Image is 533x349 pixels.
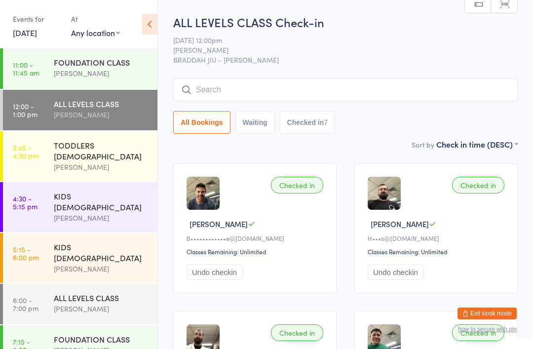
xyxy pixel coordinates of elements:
a: [DATE] [13,27,37,38]
div: B••••••••••••e@[DOMAIN_NAME] [187,234,326,242]
time: 12:00 - 1:00 pm [13,102,38,118]
div: FOUNDATION CLASS [54,57,149,68]
a: 5:15 -6:00 pmKIDS [DEMOGRAPHIC_DATA][PERSON_NAME] [3,233,157,283]
div: [PERSON_NAME] [54,303,149,314]
time: 5:15 - 6:00 pm [13,245,39,261]
div: Checked in [452,177,504,194]
time: 11:00 - 11:45 am [13,61,39,77]
div: Classes Remaining: Unlimited [368,247,507,256]
img: image1717461727.png [187,177,220,210]
a: 11:00 -11:45 amFOUNDATION CLASS[PERSON_NAME] [3,48,157,89]
time: 3:45 - 4:30 pm [13,144,38,159]
button: All Bookings [173,111,230,134]
div: H•••o@[DOMAIN_NAME] [368,234,507,242]
button: Undo checkin [187,265,242,280]
button: how to secure with pin [458,326,517,333]
a: 6:00 -7:00 pmALL LEVELS CLASS[PERSON_NAME] [3,284,157,324]
div: [PERSON_NAME] [54,109,149,120]
div: FOUNDATION CLASS [54,334,149,345]
div: ALL LEVELS CLASS [54,98,149,109]
div: [PERSON_NAME] [54,212,149,224]
div: [PERSON_NAME] [54,68,149,79]
div: Checked in [452,324,504,341]
input: Search [173,78,518,101]
div: Check in time (DESC) [436,139,518,150]
span: [PERSON_NAME] [173,45,502,55]
div: Checked in [271,324,323,341]
div: Events for [13,11,61,27]
span: [DATE] 12:00pm [173,35,502,45]
div: Checked in [271,177,323,194]
a: 4:30 -5:15 pmKIDS [DEMOGRAPHIC_DATA][PERSON_NAME] [3,182,157,232]
div: At [71,11,120,27]
time: 6:00 - 7:00 pm [13,296,38,312]
button: Undo checkin [368,265,423,280]
span: [PERSON_NAME] [371,219,429,229]
div: Any location [71,27,120,38]
time: 4:30 - 5:15 pm [13,194,38,210]
div: [PERSON_NAME] [54,161,149,173]
div: KIDS [DEMOGRAPHIC_DATA] [54,191,149,212]
div: [PERSON_NAME] [54,263,149,274]
img: image1743554980.png [368,177,401,210]
div: Classes Remaining: Unlimited [187,247,326,256]
label: Sort by [412,140,434,150]
div: 7 [324,118,328,126]
span: BRADDAH JIU - [PERSON_NAME] [173,55,518,65]
div: TODDLERS [DEMOGRAPHIC_DATA] [54,140,149,161]
div: KIDS [DEMOGRAPHIC_DATA] [54,241,149,263]
h2: ALL LEVELS CLASS Check-in [173,14,518,30]
a: 3:45 -4:30 pmTODDLERS [DEMOGRAPHIC_DATA][PERSON_NAME] [3,131,157,181]
button: Waiting [235,111,275,134]
span: [PERSON_NAME] [190,219,248,229]
button: Exit kiosk mode [457,308,517,319]
a: 12:00 -1:00 pmALL LEVELS CLASS[PERSON_NAME] [3,90,157,130]
button: Checked in7 [280,111,336,134]
div: ALL LEVELS CLASS [54,292,149,303]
